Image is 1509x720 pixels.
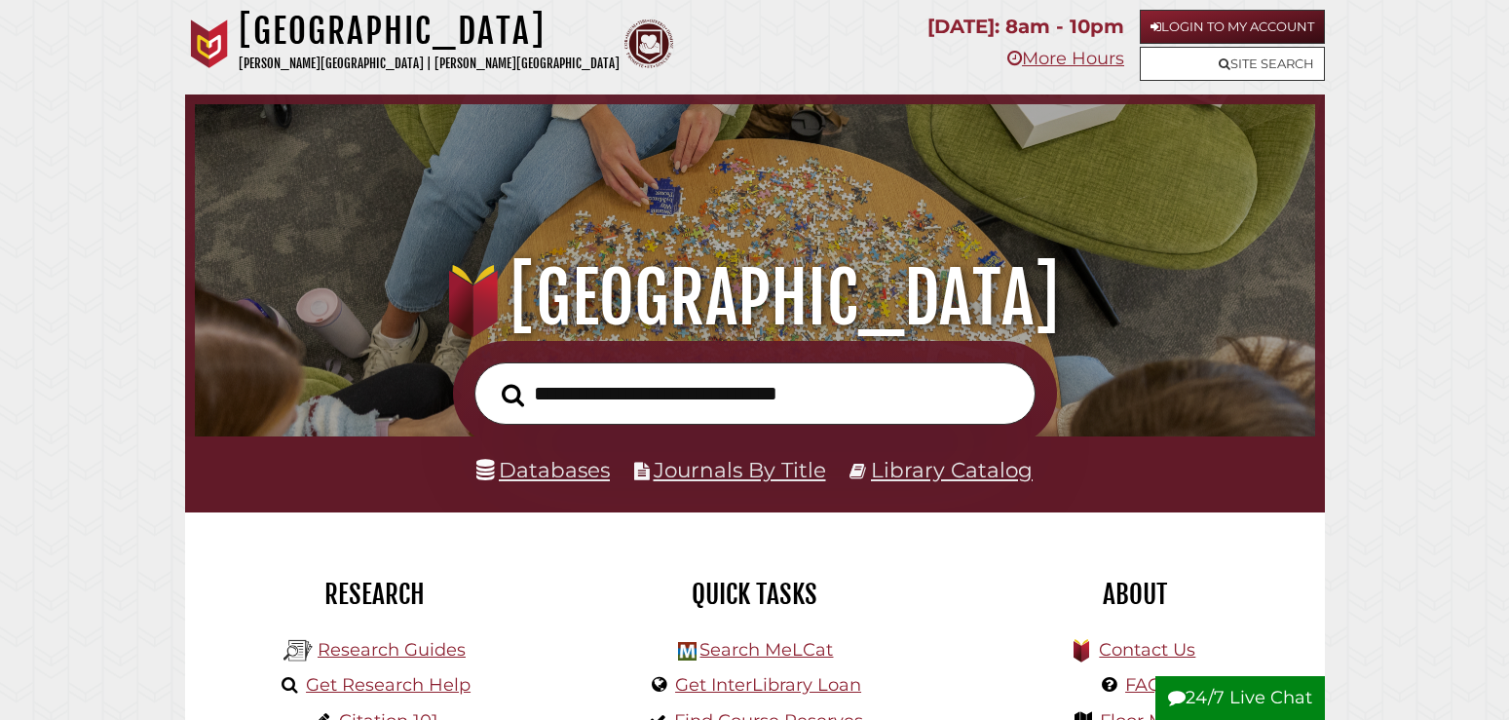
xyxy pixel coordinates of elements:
img: Hekman Library Logo [283,636,313,665]
img: Hekman Library Logo [678,642,697,661]
img: Calvin University [185,19,234,68]
img: Calvin Theological Seminary [624,19,673,68]
p: [DATE]: 8am - 10pm [927,10,1124,44]
a: Site Search [1140,47,1325,81]
a: Databases [476,457,610,482]
a: Library Catalog [871,457,1033,482]
a: Get InterLibrary Loan [675,674,861,696]
a: More Hours [1007,48,1124,69]
i: Search [502,384,524,408]
h1: [GEOGRAPHIC_DATA] [217,255,1293,341]
a: Login to My Account [1140,10,1325,44]
a: Search MeLCat [699,639,833,661]
a: Journals By Title [654,457,826,482]
button: Search [492,378,534,412]
a: FAQs [1125,674,1171,696]
h2: About [960,578,1310,611]
a: Research Guides [318,639,466,661]
a: Contact Us [1099,639,1195,661]
p: [PERSON_NAME][GEOGRAPHIC_DATA] | [PERSON_NAME][GEOGRAPHIC_DATA] [239,53,620,75]
a: Get Research Help [306,674,471,696]
h2: Quick Tasks [580,578,930,611]
h1: [GEOGRAPHIC_DATA] [239,10,620,53]
h2: Research [200,578,550,611]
